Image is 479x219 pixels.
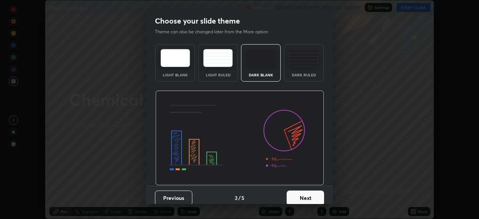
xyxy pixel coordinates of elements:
div: Dark Ruled [289,73,319,77]
img: darkThemeBanner.d06ce4a2.svg [155,91,324,186]
h4: / [238,194,241,202]
button: Next [287,191,324,206]
img: lightTheme.e5ed3b09.svg [161,49,190,67]
p: Theme can also be changed later from the More option [155,28,276,35]
h4: 5 [241,194,244,202]
button: Previous [155,191,192,206]
img: lightRuledTheme.5fabf969.svg [203,49,233,67]
img: darkTheme.f0cc69e5.svg [246,49,276,67]
img: darkRuledTheme.de295e13.svg [289,49,318,67]
div: Dark Blank [246,73,276,77]
h2: Choose your slide theme [155,16,240,26]
h4: 3 [235,194,238,202]
div: Light Blank [160,73,190,77]
div: Light Ruled [203,73,233,77]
